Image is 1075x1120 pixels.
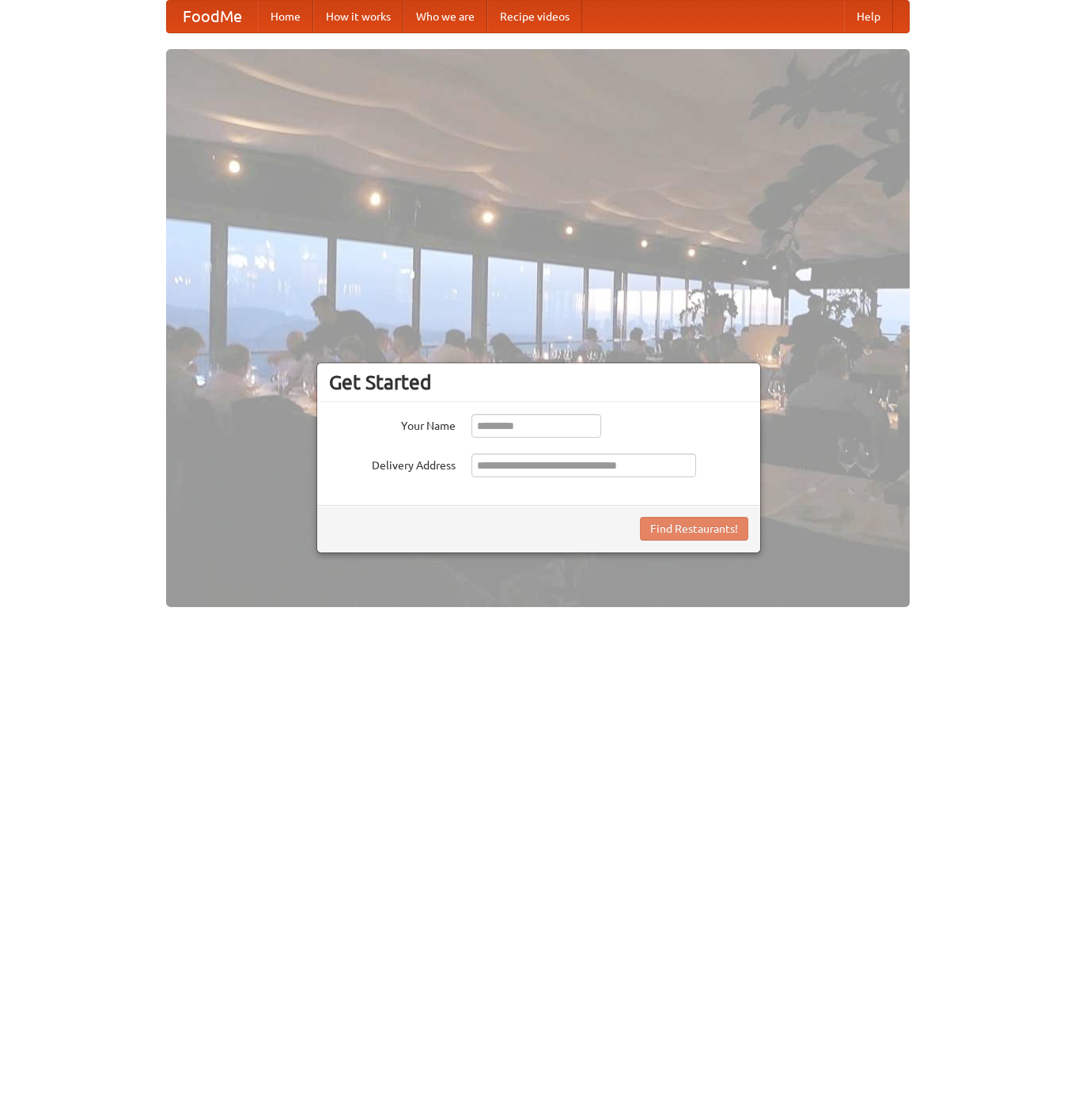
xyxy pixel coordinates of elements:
[329,414,456,434] label: Your Name
[487,1,582,32] a: Recipe videos
[167,1,258,32] a: FoodMe
[403,1,487,32] a: Who we are
[258,1,313,32] a: Home
[329,370,748,394] h3: Get Started
[640,517,748,541] button: Find Restaurants!
[313,1,403,32] a: How it works
[844,1,893,32] a: Help
[329,454,456,473] label: Delivery Address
